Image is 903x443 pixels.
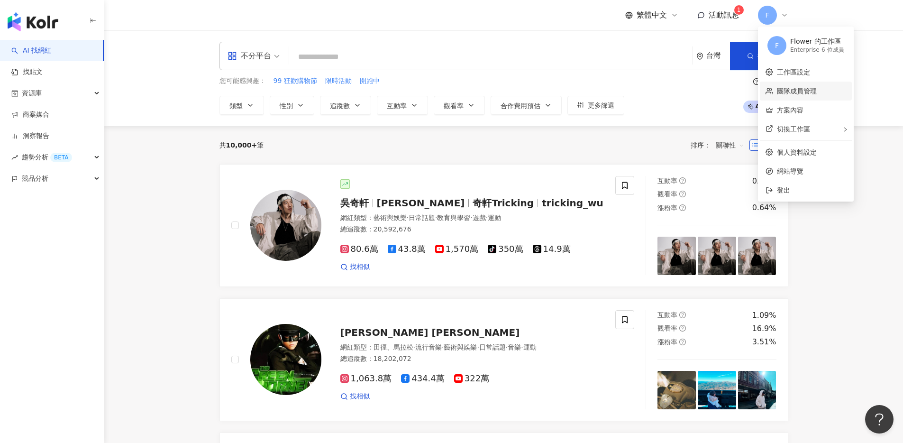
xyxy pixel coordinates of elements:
span: 日常話題 [479,343,506,351]
span: 350萬 [488,244,523,254]
span: 觀看率 [657,324,677,332]
span: 您可能感興趣： [219,76,266,86]
button: 限時活動 [325,76,352,86]
span: · [435,214,437,221]
img: logo [8,12,58,31]
a: KOL Avatar吳奇軒[PERSON_NAME]奇軒Trickingtricking_wu網紅類型：藝術與娛樂·日常話題·教育與學習·遊戲·運動總追蹤數：20,592,67680.6萬43.... [219,164,788,287]
img: post-image [657,371,696,409]
span: 漲粉率 [657,338,677,346]
span: 互動率 [657,311,677,319]
span: 田徑、馬拉松 [374,343,413,351]
span: question-circle [679,177,686,184]
span: 流行音樂 [415,343,442,351]
span: · [413,343,415,351]
span: question-circle [679,204,686,211]
button: 99 狂歡購物節 [273,76,318,86]
div: 網紅類型 ： [340,343,604,352]
a: 工作區設定 [777,68,810,76]
span: 找相似 [350,392,370,401]
span: right [842,127,848,132]
img: post-image [738,237,776,275]
span: 藝術與娛樂 [444,343,477,351]
div: 0.64% [752,203,776,213]
div: Flower 的工作區 [790,37,844,46]
span: 10,000+ [226,141,257,149]
span: 觀看率 [444,102,464,110]
span: 80.6萬 [340,244,378,254]
div: 總追蹤數 ： 18,202,072 [340,354,604,364]
span: 日常話題 [409,214,435,221]
button: 開跑中 [359,76,380,86]
span: F [765,10,769,20]
button: 類型 [219,96,264,115]
button: 觀看率 [434,96,485,115]
span: [PERSON_NAME] [PERSON_NAME] [340,327,520,338]
button: 性別 [270,96,314,115]
a: 個人資料設定 [777,148,817,156]
span: · [486,214,488,221]
div: Enterprise - 6 位成員 [790,46,844,54]
span: 搜尋 [757,52,771,60]
span: · [407,214,409,221]
span: 吳奇軒 [340,197,369,209]
a: 方案內容 [777,106,803,114]
div: 總追蹤數 ： 20,592,676 [340,225,604,234]
span: 觀看率 [657,190,677,198]
span: 運動 [488,214,501,221]
span: 互動率 [657,177,677,185]
span: 音樂 [508,343,521,351]
button: 更多篩選 [567,96,624,115]
img: post-image [657,237,696,275]
span: 趨勢分析 [22,147,72,168]
a: 商案媒合 [11,110,49,120]
span: 資源庫 [22,83,42,104]
a: 找相似 [340,392,370,401]
span: 434.4萬 [401,374,445,384]
a: 找相似 [340,262,370,272]
button: 追蹤數 [320,96,371,115]
span: · [521,343,523,351]
span: 合作費用預估 [501,102,540,110]
span: 繁體中文 [637,10,667,20]
span: 322萬 [454,374,489,384]
span: 關聯性 [716,138,744,153]
span: environment [696,53,703,60]
span: · [442,343,444,351]
span: 網站導覽 [777,166,846,176]
span: [PERSON_NAME] [377,197,465,209]
img: post-image [698,371,736,409]
span: 開跑中 [360,76,380,86]
div: 16.9% [752,323,776,334]
span: 99 狂歡購物節 [274,76,317,86]
a: KOL Avatar[PERSON_NAME] [PERSON_NAME]網紅類型：田徑、馬拉松·流行音樂·藝術與娛樂·日常話題·音樂·運動總追蹤數：18,202,0721,063.8萬434.... [219,298,788,421]
div: 台灣 [706,52,730,60]
span: 漲粉率 [657,204,677,212]
span: 追蹤數 [330,102,350,110]
span: 更多篩選 [588,102,614,109]
img: post-image [738,371,776,409]
img: KOL Avatar [250,324,321,395]
iframe: Help Scout Beacon - Open [865,405,894,434]
span: 競品分析 [22,168,48,189]
a: 找貼文 [11,67,43,77]
div: 網紅類型 ： [340,213,604,223]
div: 共 筆 [219,141,264,149]
a: searchAI 找網紅 [11,46,51,55]
span: question-circle [753,78,760,85]
span: · [506,343,508,351]
span: · [470,214,472,221]
span: question-circle [679,339,686,345]
span: 14.9萬 [533,244,571,254]
span: 1,570萬 [435,244,479,254]
span: tricking_wu [542,197,603,209]
span: 活動訊息 [709,10,739,19]
a: 洞察報告 [11,131,49,141]
span: 性別 [280,102,293,110]
span: 運動 [523,343,537,351]
span: 遊戲 [473,214,486,221]
div: BETA [50,153,72,162]
span: question-circle [679,191,686,197]
span: F [775,40,779,51]
img: KOL Avatar [250,190,321,261]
